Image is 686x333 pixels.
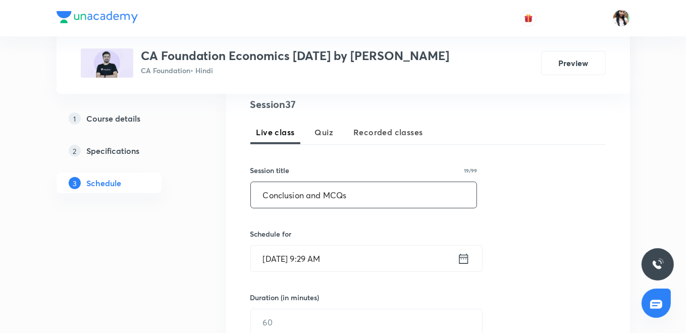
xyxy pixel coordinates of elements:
[69,177,81,189] p: 3
[81,48,133,78] img: B235EF79-F3D8-4A62-BDDB-9229068B28CA_plus.png
[250,97,435,112] h4: Session 37
[353,126,423,138] span: Recorded classes
[57,11,138,23] img: Company Logo
[541,51,606,75] button: Preview
[250,292,320,303] h6: Duration (in minutes)
[57,141,194,161] a: 2Specifications
[250,229,478,239] h6: Schedule for
[315,126,334,138] span: Quiz
[464,168,477,173] p: 19/99
[251,182,477,208] input: A great title is short, clear and descriptive
[141,65,450,76] p: CA Foundation • Hindi
[613,10,630,27] img: Bismita Dutta
[69,113,81,125] p: 1
[57,108,194,129] a: 1Course details
[256,126,295,138] span: Live class
[520,10,537,26] button: avatar
[87,113,141,125] h5: Course details
[141,48,450,63] h3: CA Foundation Economics [DATE] by [PERSON_NAME]
[87,145,140,157] h5: Specifications
[524,14,533,23] img: avatar
[250,165,290,176] h6: Session title
[652,258,664,270] img: ttu
[87,177,122,189] h5: Schedule
[69,145,81,157] p: 2
[57,11,138,26] a: Company Logo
